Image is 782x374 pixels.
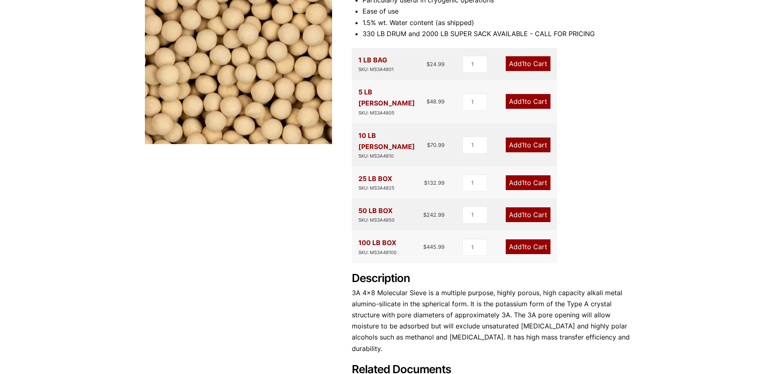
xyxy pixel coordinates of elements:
div: 50 LB BOX [358,205,394,224]
li: 1.5% wt. Water content (as shipped) [362,17,638,28]
span: 1 [522,97,525,106]
li: Ease of use [362,6,638,17]
span: 1 [522,243,525,251]
div: 1 LB BAG [358,55,394,73]
a: Add1to Cart [506,175,550,190]
span: $ [423,243,427,250]
span: 1 [522,60,525,68]
div: 10 LB [PERSON_NAME] [358,130,427,160]
div: 100 LB BOX [358,237,397,256]
bdi: 242.99 [423,211,445,218]
span: $ [427,98,430,105]
a: Add1to Cart [506,207,550,222]
bdi: 48.99 [427,98,445,105]
span: 1 [522,141,525,149]
a: Add1to Cart [506,56,550,71]
h2: Description [352,272,638,285]
span: $ [427,61,430,67]
span: $ [427,142,430,148]
div: SKU: MS3A4810 [358,152,427,160]
div: 5 LB [PERSON_NAME] [358,87,427,117]
div: SKU: MS3A4801 [358,66,394,73]
bdi: 70.99 [427,142,445,148]
a: Add1to Cart [506,94,550,109]
span: $ [424,179,427,186]
div: SKU: MS3A48100 [358,249,397,257]
bdi: 445.99 [423,243,445,250]
li: 330 LB DRUM and 2000 LB SUPER SACK AVAILABLE - CALL FOR PRICING [362,28,638,39]
a: Add1to Cart [506,239,550,254]
p: 3A 4×8 Molecular Sieve is a multiple purpose, highly porous, high capacity alkali metal alumino-s... [352,287,638,354]
div: SKU: MS3A4850 [358,216,394,224]
div: SKU: MS3A4825 [358,184,394,192]
span: $ [423,211,427,218]
div: SKU: MS3A4805 [358,109,427,117]
span: 1 [522,179,525,187]
div: 25 LB BOX [358,173,394,192]
a: Add1to Cart [506,138,550,152]
span: 1 [522,211,525,219]
bdi: 132.99 [424,179,445,186]
bdi: 24.99 [427,61,445,67]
